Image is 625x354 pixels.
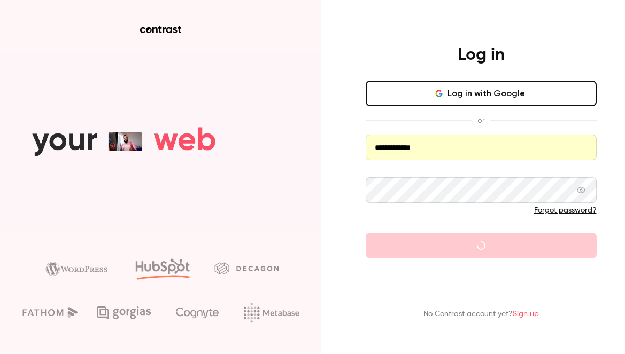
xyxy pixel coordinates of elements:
a: Sign up [513,310,539,318]
a: Forgot password? [534,207,597,214]
span: or [472,115,490,126]
p: No Contrast account yet? [423,309,539,320]
img: decagon [214,262,279,274]
h4: Log in [458,44,505,66]
button: Log in with Google [366,81,597,106]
